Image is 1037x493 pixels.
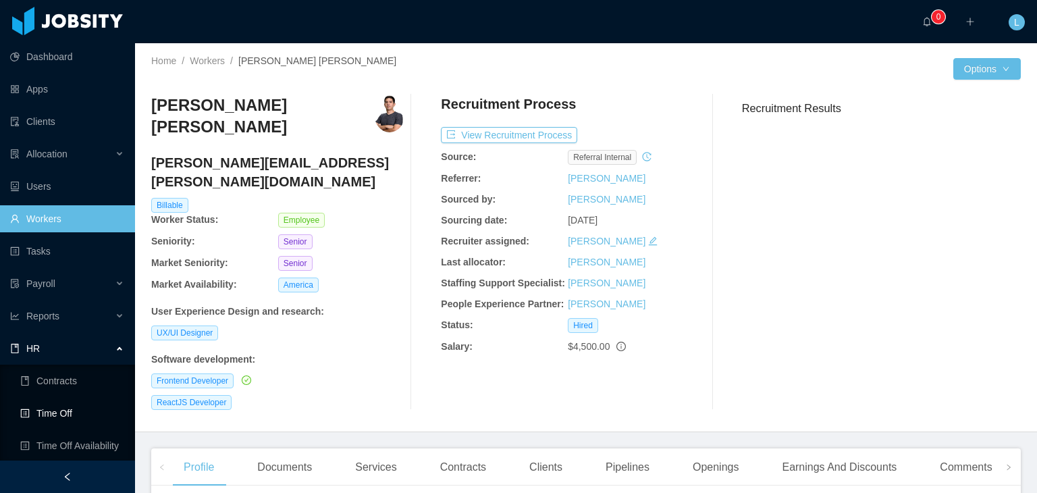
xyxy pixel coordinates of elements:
[151,55,176,66] a: Home
[10,205,124,232] a: icon: userWorkers
[151,198,188,213] span: Billable
[151,153,405,191] h4: [PERSON_NAME][EMAIL_ADDRESS][PERSON_NAME][DOMAIN_NAME]
[173,448,225,486] div: Profile
[953,58,1021,80] button: Optionsicon: down
[441,341,473,352] b: Salary:
[441,215,507,226] b: Sourcing date:
[429,448,497,486] div: Contracts
[10,108,124,135] a: icon: auditClients
[151,326,218,340] span: UX/UI Designer
[238,55,396,66] span: [PERSON_NAME] [PERSON_NAME]
[182,55,184,66] span: /
[568,278,645,288] a: [PERSON_NAME]
[441,130,577,140] a: icon: exportView Recruitment Process
[568,299,645,309] a: [PERSON_NAME]
[151,373,234,388] span: Frontend Developer
[10,344,20,353] i: icon: book
[441,257,506,267] b: Last allocator:
[278,213,325,228] span: Employee
[10,43,124,70] a: icon: pie-chartDashboard
[595,448,660,486] div: Pipelines
[278,278,319,292] span: America
[20,367,124,394] a: icon: bookContracts
[568,173,645,184] a: [PERSON_NAME]
[278,234,313,249] span: Senior
[568,236,645,246] a: [PERSON_NAME]
[1005,464,1012,471] i: icon: right
[10,238,124,265] a: icon: profileTasks
[230,55,233,66] span: /
[929,448,1003,486] div: Comments
[190,55,225,66] a: Workers
[239,375,251,386] a: icon: check-circle
[26,149,68,159] span: Allocation
[151,214,218,225] b: Worker Status:
[151,257,228,268] b: Market Seniority:
[10,149,20,159] i: icon: solution
[441,236,529,246] b: Recruiter assigned:
[159,464,165,471] i: icon: left
[568,257,645,267] a: [PERSON_NAME]
[441,194,496,205] b: Sourced by:
[20,400,124,427] a: icon: profileTime Off
[616,342,626,351] span: info-circle
[441,95,576,113] h4: Recruitment Process
[10,173,124,200] a: icon: robotUsers
[441,278,565,288] b: Staffing Support Specialist:
[771,448,907,486] div: Earnings And Discounts
[568,194,645,205] a: [PERSON_NAME]
[642,152,652,161] i: icon: history
[151,95,374,138] h3: [PERSON_NAME] [PERSON_NAME]
[151,395,232,410] span: ReactJS Developer
[568,150,637,165] span: Referral internal
[10,279,20,288] i: icon: file-protect
[441,319,473,330] b: Status:
[1014,14,1019,30] span: L
[568,215,597,226] span: [DATE]
[26,278,55,289] span: Payroll
[682,448,750,486] div: Openings
[441,299,564,309] b: People Experience Partner:
[441,151,476,162] b: Source:
[10,311,20,321] i: icon: line-chart
[151,354,255,365] b: Software development :
[242,375,251,385] i: icon: check-circle
[441,173,481,184] b: Referrer:
[518,448,573,486] div: Clients
[568,318,598,333] span: Hired
[344,448,407,486] div: Services
[648,236,658,246] i: icon: edit
[26,311,59,321] span: Reports
[374,95,404,132] img: 8bd45d00-bb40-40cc-be4e-a4d2675b43e7_67573c7926e93-400w.png
[742,100,1021,117] h3: Recruitment Results
[278,256,313,271] span: Senior
[568,341,610,352] span: $4,500.00
[26,343,40,354] span: HR
[246,448,323,486] div: Documents
[922,17,932,26] i: icon: bell
[151,279,237,290] b: Market Availability:
[965,17,975,26] i: icon: plus
[151,236,195,246] b: Seniority:
[932,10,945,24] sup: 0
[441,127,577,143] button: icon: exportView Recruitment Process
[151,306,324,317] b: User Experience Design and research :
[20,432,124,459] a: icon: profileTime Off Availability
[10,76,124,103] a: icon: appstoreApps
